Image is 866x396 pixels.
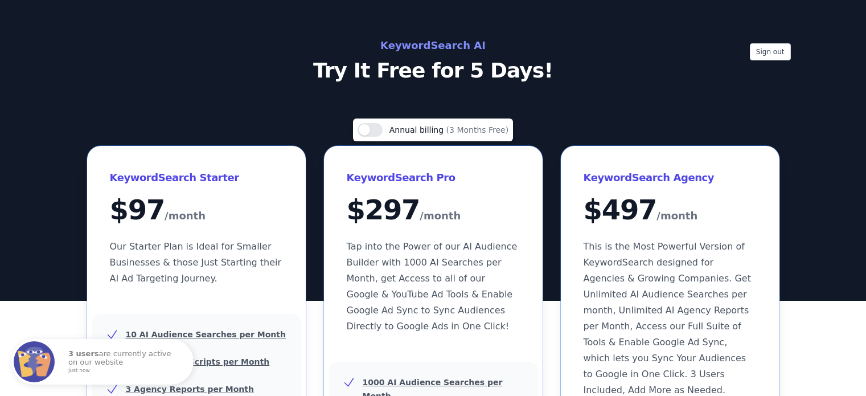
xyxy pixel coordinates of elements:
[420,207,461,225] span: /month
[584,196,757,225] div: $ 497
[68,349,99,358] strong: 3 users
[389,125,446,134] span: Annual billing
[584,169,757,187] h3: KeywordSearch Agency
[14,341,55,382] img: Fomo
[178,36,688,55] h2: KeywordSearch AI
[126,330,286,339] u: 10 AI Audience Searches per Month
[750,43,791,60] button: Sign out
[347,196,520,225] div: $ 297
[110,241,282,284] span: Our Starter Plan is Ideal for Smaller Businesses & those Just Starting their AI Ad Targeting Jour...
[110,169,283,187] h3: KeywordSearch Starter
[178,59,688,82] p: Try It Free for 5 Days!
[446,125,509,134] span: (3 Months Free)
[126,357,270,366] u: 5 YouTube Ad Scripts per Month
[110,196,283,225] div: $ 97
[656,207,697,225] span: /month
[165,207,206,225] span: /month
[68,350,182,373] p: are currently active on our website
[68,368,179,374] small: just now
[126,385,254,394] u: 3 Agency Reports per Month
[347,241,518,332] span: Tap into the Power of our AI Audience Builder with 1000 AI Searches per Month, get Access to all ...
[347,169,520,187] h3: KeywordSearch Pro
[584,241,751,395] span: This is the Most Powerful Version of KeywordSearch designed for Agencies & Growing Companies. Get...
